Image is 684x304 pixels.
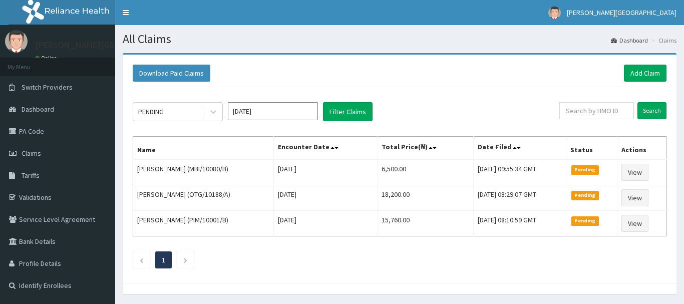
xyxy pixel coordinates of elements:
[473,211,566,236] td: [DATE] 08:10:59 GMT
[183,255,188,264] a: Next page
[621,215,648,232] a: View
[273,159,377,185] td: [DATE]
[571,216,599,225] span: Pending
[621,164,648,181] a: View
[617,137,666,160] th: Actions
[22,83,73,92] span: Switch Providers
[548,7,561,19] img: User Image
[559,102,634,119] input: Search by HMO ID
[637,102,666,119] input: Search
[273,211,377,236] td: [DATE]
[566,137,617,160] th: Status
[22,105,54,114] span: Dashboard
[571,165,599,174] span: Pending
[567,8,676,17] span: [PERSON_NAME][GEOGRAPHIC_DATA]
[649,36,676,45] li: Claims
[611,36,648,45] a: Dashboard
[377,159,473,185] td: 6,500.00
[5,30,28,53] img: User Image
[228,102,318,120] input: Select Month and Year
[273,137,377,160] th: Encounter Date
[133,65,210,82] button: Download Paid Claims
[22,149,41,158] span: Claims
[323,102,373,121] button: Filter Claims
[624,65,666,82] a: Add Claim
[571,191,599,200] span: Pending
[22,171,40,180] span: Tariffs
[139,255,144,264] a: Previous page
[133,159,274,185] td: [PERSON_NAME] (MBI/10080/B)
[133,211,274,236] td: [PERSON_NAME] (PIM/10001/B)
[377,211,473,236] td: 15,760.00
[377,185,473,211] td: 18,200.00
[162,255,165,264] a: Page 1 is your current page
[138,107,164,117] div: PENDING
[621,189,648,206] a: View
[473,137,566,160] th: Date Filed
[133,137,274,160] th: Name
[377,137,473,160] th: Total Price(₦)
[473,159,566,185] td: [DATE] 09:55:34 GMT
[35,55,59,62] a: Online
[473,185,566,211] td: [DATE] 08:29:07 GMT
[123,33,676,46] h1: All Claims
[273,185,377,211] td: [DATE]
[133,185,274,211] td: [PERSON_NAME] (OTG/10188/A)
[35,41,183,50] p: [PERSON_NAME][GEOGRAPHIC_DATA]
